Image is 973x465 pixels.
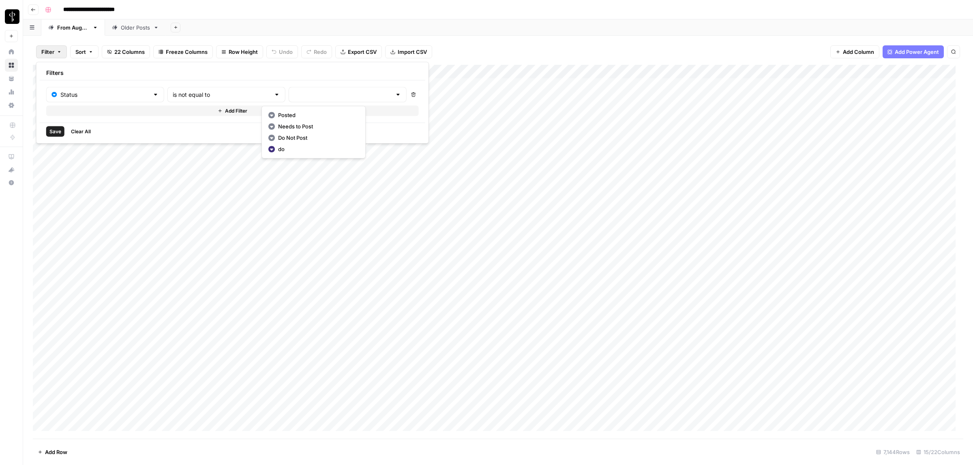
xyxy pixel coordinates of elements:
[102,45,150,58] button: 22 Columns
[278,145,356,153] span: do
[895,48,939,56] span: Add Power Agent
[5,85,18,98] a: Usage
[71,128,91,135] span: Clear All
[41,48,54,56] span: Filter
[216,45,263,58] button: Row Height
[75,48,86,56] span: Sort
[913,446,963,459] div: 15/22 Columns
[68,126,94,137] button: Clear All
[5,99,18,112] a: Settings
[266,45,298,58] button: Undo
[5,59,18,72] a: Browse
[5,6,18,27] button: Workspace: LP Production Workloads
[5,45,18,58] a: Home
[348,48,377,56] span: Export CSV
[279,48,293,56] span: Undo
[278,134,356,142] span: Do Not Post
[105,19,166,36] a: Older Posts
[33,446,72,459] button: Add Row
[385,45,432,58] button: Import CSV
[5,150,18,163] a: AirOps Academy
[335,45,382,58] button: Export CSV
[398,48,427,56] span: Import CSV
[40,66,425,81] div: Filters
[5,163,18,176] button: What's new?
[153,45,213,58] button: Freeze Columns
[49,128,61,135] span: Save
[166,48,208,56] span: Freeze Columns
[225,107,247,115] span: Add Filter
[121,23,150,32] div: Older Posts
[301,45,332,58] button: Redo
[5,9,19,24] img: LP Production Workloads Logo
[36,45,67,58] button: Filter
[278,111,356,119] span: Posted
[5,176,18,189] button: Help + Support
[5,164,17,176] div: What's new?
[114,48,145,56] span: 22 Columns
[45,448,67,456] span: Add Row
[173,91,270,99] input: is not equal to
[5,72,18,85] a: Your Data
[46,106,419,116] button: Add Filter
[41,19,105,36] a: From [DATE]
[314,48,327,56] span: Redo
[70,45,99,58] button: Sort
[46,126,64,137] button: Save
[843,48,874,56] span: Add Column
[57,23,89,32] div: From [DATE]
[883,45,944,58] button: Add Power Agent
[60,91,149,99] input: Status
[229,48,258,56] span: Row Height
[830,45,879,58] button: Add Column
[278,122,356,130] span: Needs to Post
[873,446,913,459] div: 7,144 Rows
[36,62,429,144] div: Filter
